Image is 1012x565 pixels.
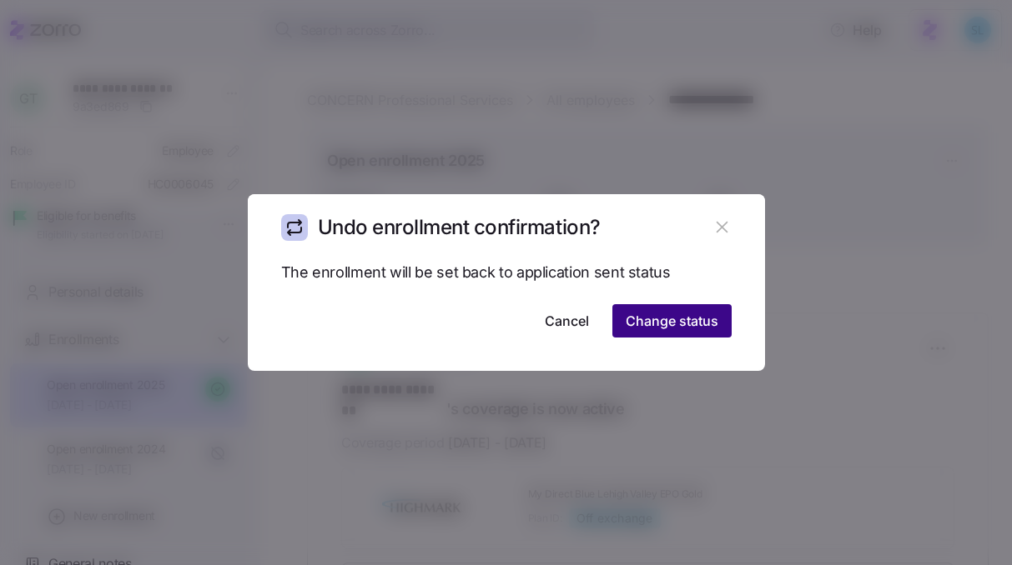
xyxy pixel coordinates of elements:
span: The enrollment will be set back to application sent status [281,261,671,285]
button: Cancel [531,304,602,337]
button: Change status [612,304,732,337]
span: Cancel [545,311,589,331]
h1: Undo enrollment confirmation? [318,214,601,240]
span: Change status [626,311,718,331]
